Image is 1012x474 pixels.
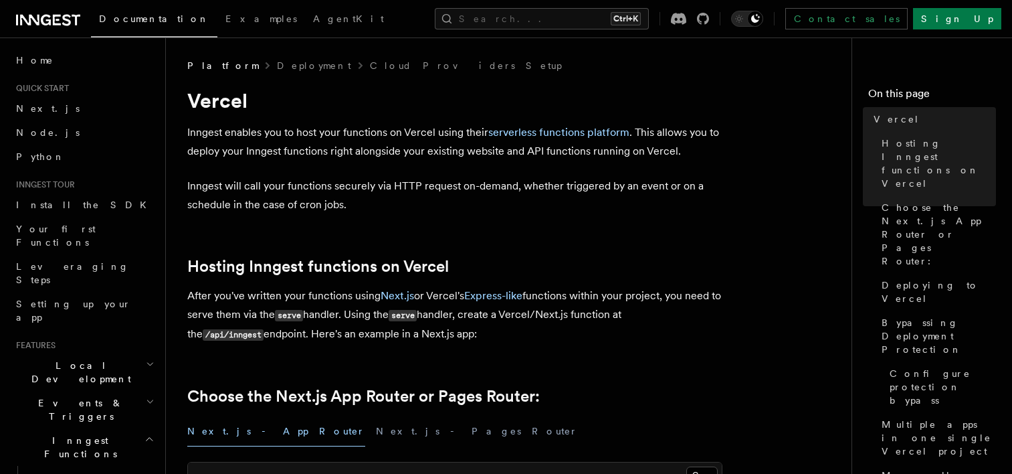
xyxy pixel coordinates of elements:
[16,54,54,67] span: Home
[884,362,996,412] a: Configure protection bypass
[435,8,649,29] button: Search...Ctrl+K
[389,310,417,321] code: serve
[11,359,146,386] span: Local Development
[376,416,578,447] button: Next.js - Pages Router
[785,8,908,29] a: Contact sales
[99,13,209,24] span: Documentation
[91,4,217,37] a: Documentation
[381,289,414,302] a: Next.js
[11,83,69,94] span: Quick start
[874,112,920,126] span: Vercel
[11,428,157,466] button: Inngest Functions
[275,310,303,321] code: serve
[11,396,146,423] span: Events & Triggers
[16,224,96,248] span: Your first Functions
[187,387,540,406] a: Choose the Next.js App Router or Pages Router:
[313,13,384,24] span: AgentKit
[11,254,157,292] a: Leveraging Steps
[187,88,722,112] h1: Vercel
[187,287,722,344] p: After you've written your functions using or Vercel's functions within your project, you need to ...
[11,145,157,169] a: Python
[16,127,80,138] span: Node.js
[187,59,258,72] span: Platform
[11,179,75,190] span: Inngest tour
[611,12,641,25] kbd: Ctrl+K
[882,316,996,356] span: Bypassing Deployment Protection
[277,59,351,72] a: Deployment
[488,126,629,139] a: serverless functions platform
[731,11,763,27] button: Toggle dark mode
[370,59,562,72] a: Cloud Providers Setup
[187,123,722,161] p: Inngest enables you to host your functions on Vercel using their . This allows you to deploy your...
[868,107,996,131] a: Vercel
[882,418,996,458] span: Multiple apps in one single Vercel project
[16,299,131,323] span: Setting up your app
[16,151,65,162] span: Python
[11,292,157,329] a: Setting up your app
[203,329,264,341] code: /api/inngest
[217,4,305,36] a: Examples
[11,434,144,461] span: Inngest Functions
[11,193,157,217] a: Install the SDK
[876,195,996,273] a: Choose the Next.js App Router or Pages Router:
[187,177,722,214] p: Inngest will call your functions securely via HTTP request on-demand, whether triggered by an eve...
[225,13,297,24] span: Examples
[187,257,449,276] a: Hosting Inngest functions on Vercel
[16,103,80,114] span: Next.js
[464,289,522,302] a: Express-like
[11,340,56,351] span: Features
[16,261,129,285] span: Leveraging Steps
[876,311,996,362] a: Bypassing Deployment Protection
[11,391,157,428] button: Events & Triggers
[876,131,996,195] a: Hosting Inngest functions on Vercel
[890,367,996,407] span: Configure protection bypass
[868,86,996,107] h4: On this page
[11,217,157,254] a: Your first Functions
[16,200,155,210] span: Install the SDK
[882,279,996,305] span: Deploying to Vercel
[876,412,996,463] a: Multiple apps in one single Vercel project
[876,273,996,311] a: Deploying to Vercel
[882,201,996,268] span: Choose the Next.js App Router or Pages Router:
[11,48,157,72] a: Home
[305,4,392,36] a: AgentKit
[913,8,1001,29] a: Sign Up
[11,121,157,145] a: Node.js
[187,416,365,447] button: Next.js - App Router
[11,353,157,391] button: Local Development
[882,137,996,190] span: Hosting Inngest functions on Vercel
[11,96,157,121] a: Next.js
